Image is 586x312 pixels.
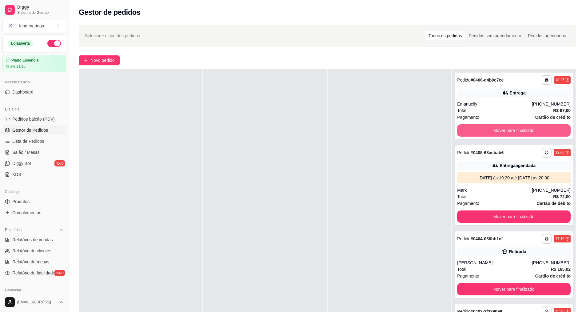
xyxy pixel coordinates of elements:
h2: Gestor de pedidos [79,7,141,17]
div: Entrega [510,90,526,96]
div: Mark [457,187,532,193]
span: Pedido [457,236,471,241]
span: [EMAIL_ADDRESS][DOMAIN_NAME] [17,300,56,305]
span: Sistema de Gestão [17,10,64,15]
span: Pedido [457,78,471,82]
div: Pedidos sem agendamento [465,31,524,40]
strong: # 0406-d4b0c7ce [471,78,504,82]
div: 18:00 [555,150,564,155]
a: Salão / Mesas [2,147,66,157]
a: Gestor de Pedidos [2,125,66,135]
strong: R$ 72,00 [553,194,571,199]
div: Emanuelly [457,101,532,107]
strong: R$ 165,02 [551,267,571,272]
span: plus [84,58,88,62]
div: Entrega agendada [500,162,536,169]
div: Catálogo [2,187,66,197]
span: Pedidos balcão (PDV) [12,116,55,122]
a: Diggy Botnovo [2,158,66,168]
div: Dia a dia [2,104,66,114]
a: Relatórios de vendas [2,235,66,245]
article: Plano Essencial [11,58,39,63]
div: Acesso Rápido [2,77,66,87]
a: Relatório de mesas [2,257,66,267]
span: Complementos [12,210,41,216]
strong: Cartão de débito [537,201,571,206]
span: Selecione o tipo dos pedidos [85,32,140,39]
div: King maringa ... [19,23,48,29]
span: Diggy Bot [12,160,31,166]
a: Plano Essencialaté 11/10 [2,55,66,72]
div: 17:10 [555,236,564,241]
span: Pagamento [457,200,479,207]
article: até 11/10 [10,64,26,69]
a: Relatório de clientes [2,246,66,256]
strong: Cartão de crédito [535,274,571,278]
span: K [8,23,14,29]
span: Dashboard [12,89,34,95]
div: [PHONE_NUMBER] [532,260,571,266]
button: Mover para finalizado [457,283,571,295]
a: Produtos [2,197,66,206]
div: Loja aberta [8,40,33,47]
span: Relatórios de vendas [12,237,53,243]
div: [PHONE_NUMBER] [532,101,571,107]
a: Relatório de fidelidadenovo [2,268,66,278]
a: Dashboard [2,87,66,97]
span: Pagamento [457,273,479,279]
span: Diggy [17,5,64,10]
span: Total [457,193,466,200]
div: Gerenciar [2,285,66,295]
span: Total [457,107,466,114]
span: KDS [12,171,21,178]
div: Pedidos agendados [524,31,569,40]
button: Novo pedido [79,55,120,65]
span: Novo pedido [90,57,115,64]
span: Total [457,266,466,273]
div: [PERSON_NAME] [457,260,532,266]
span: Produtos [12,198,30,205]
button: Mover para finalizado [457,210,571,223]
button: Pedidos balcão (PDV) [2,114,66,124]
strong: Cartão de crédito [535,115,571,120]
span: Salão / Mesas [12,149,40,155]
button: Select a team [2,20,66,32]
button: Mover para finalizado [457,124,571,137]
a: DiggySistema de Gestão [2,2,66,17]
span: Relatórios [5,227,22,232]
strong: # 0405-68aebab6 [471,150,504,155]
div: Retirada [509,249,526,255]
span: Gestor de Pedidos [12,127,48,133]
div: 18:26 [555,78,564,82]
strong: R$ 97,00 [553,108,571,113]
div: Todos os pedidos [425,31,465,40]
span: Pagamento [457,114,479,121]
button: Alterar Status [47,40,61,47]
div: [DATE] às 19:30 até [DATE] às 20:00 [460,175,568,181]
button: [EMAIL_ADDRESS][DOMAIN_NAME] [2,295,66,310]
a: Lista de Pedidos [2,136,66,146]
span: Relatório de mesas [12,259,50,265]
span: Relatório de clientes [12,248,51,254]
span: Lista de Pedidos [12,138,44,144]
span: Relatório de fidelidade [12,270,55,276]
span: Pedido [457,150,471,155]
strong: # 0404-066bb1cf [471,236,503,241]
a: Complementos [2,208,66,218]
div: [PHONE_NUMBER] [532,187,571,193]
a: KDS [2,170,66,179]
